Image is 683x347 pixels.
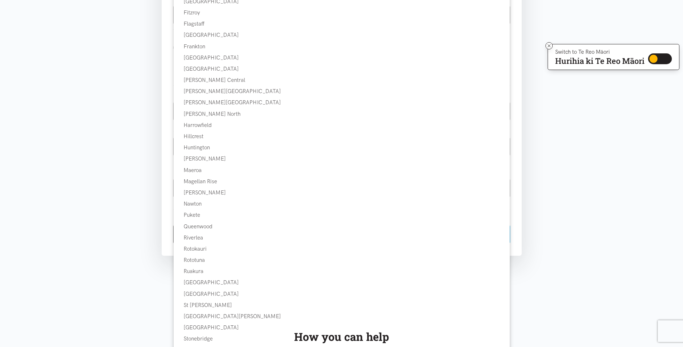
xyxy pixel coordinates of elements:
[555,58,644,64] p: Hurihia ki Te Reo Māori
[174,53,510,62] div: [GEOGRAPHIC_DATA]
[174,211,510,219] div: Pukete
[174,19,510,28] div: Flagstaff
[174,98,510,107] div: [PERSON_NAME][GEOGRAPHIC_DATA]
[174,199,510,208] div: Nawton
[174,188,510,197] div: [PERSON_NAME]
[174,256,510,264] div: Rototuna
[555,50,644,54] p: Switch to Te Reo Māori
[174,233,510,242] div: Riverlea
[174,301,510,309] div: St [PERSON_NAME]
[170,328,513,346] div: How you can help
[174,166,510,175] div: Maeroa
[174,110,510,118] div: [PERSON_NAME] North
[174,154,510,163] div: [PERSON_NAME]
[174,267,510,276] div: Ruakura
[174,245,510,253] div: Rotokauri
[174,8,510,17] div: Fitzroy
[174,177,510,186] div: Magellan Rise
[174,312,510,321] div: [GEOGRAPHIC_DATA][PERSON_NAME]
[174,31,510,39] div: [GEOGRAPHIC_DATA]
[174,121,510,129] div: Harrowfield
[174,87,510,96] div: [PERSON_NAME][GEOGRAPHIC_DATA]
[174,132,510,141] div: Hillcrest
[174,42,510,51] div: Frankton
[174,222,510,231] div: Queenwood
[174,290,510,298] div: [GEOGRAPHIC_DATA]
[174,278,510,287] div: [GEOGRAPHIC_DATA]
[174,65,510,73] div: [GEOGRAPHIC_DATA]
[174,76,510,84] div: [PERSON_NAME] Central
[174,143,510,152] div: Huntington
